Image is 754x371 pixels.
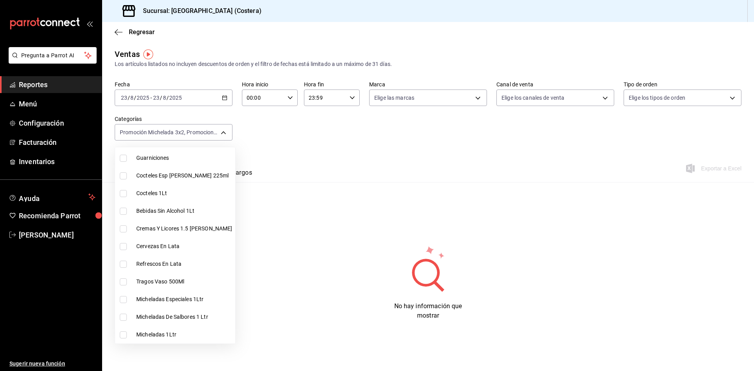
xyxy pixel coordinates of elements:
span: Cervezas En Lata [136,242,232,250]
span: Refrescos En Lata [136,260,232,268]
span: Micheladas 1Ltr [136,331,232,339]
span: Cremas Y Licores 1.5 [PERSON_NAME] [136,225,232,233]
span: Cocteles 1Lt [136,189,232,197]
span: Guarniciones [136,154,232,162]
span: Micheladas Especiales 1Ltr [136,295,232,303]
img: Tooltip marker [143,49,153,59]
span: Micheladas De Salbores 1 Ltr [136,313,232,321]
span: Tragos Vaso 500Ml [136,278,232,286]
span: Cocteles Esp [PERSON_NAME] 225ml [136,172,232,180]
span: Bebidas Sin Alcohol 1Lt [136,207,232,215]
